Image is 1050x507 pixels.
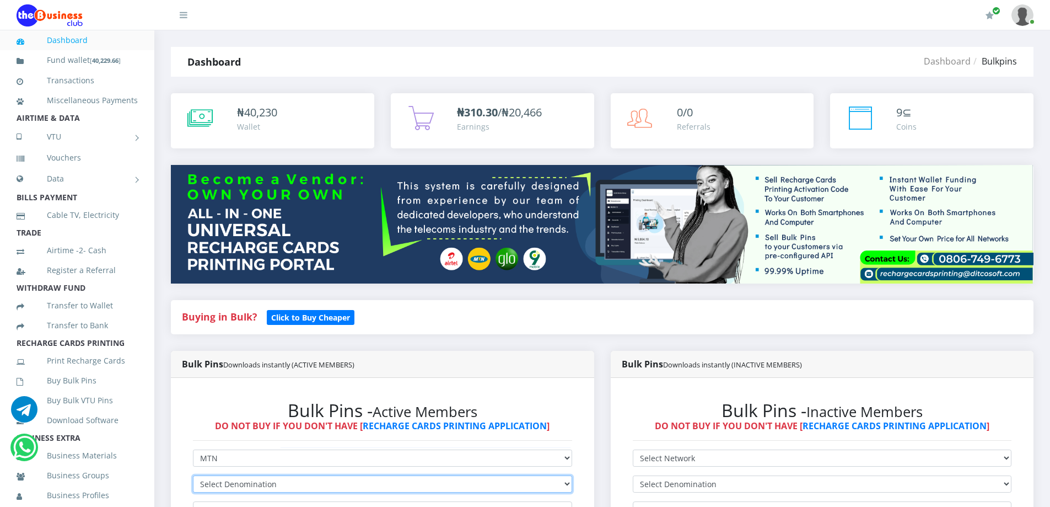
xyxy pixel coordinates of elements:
img: multitenant_rcp.png [171,165,1033,284]
li: Bulkpins [971,55,1017,68]
a: Register a Referral [17,258,138,283]
span: 0/0 [677,105,693,120]
strong: Buying in Bulk? [182,310,257,323]
i: Renew/Upgrade Subscription [986,11,994,20]
span: 9 [896,105,902,120]
a: Business Groups [17,463,138,488]
b: 40,229.66 [92,56,119,65]
strong: DO NOT BUY IF YOU DON'T HAVE [ ] [655,420,989,432]
div: Referrals [677,121,710,132]
div: ⊆ [896,104,917,121]
a: VTU [17,123,138,151]
div: ₦ [237,104,277,121]
div: Wallet [237,121,277,132]
a: Transfer to Bank [17,313,138,338]
b: Click to Buy Cheaper [271,312,350,323]
a: Click to Buy Cheaper [267,310,354,323]
small: [ ] [90,56,121,65]
strong: Dashboard [187,55,241,68]
img: User [1011,4,1033,26]
a: Data [17,165,138,193]
a: ₦40,230 Wallet [171,93,374,148]
div: Earnings [457,121,542,132]
h2: Bulk Pins - [193,400,572,421]
a: ₦310.30/₦20,466 Earnings [391,93,594,148]
a: Print Recharge Cards [17,348,138,373]
span: Renew/Upgrade Subscription [992,7,1000,15]
a: Download Software [17,408,138,433]
img: Logo [17,4,83,26]
h2: Bulk Pins - [633,400,1012,421]
a: Airtime -2- Cash [17,238,138,263]
a: Dashboard [17,28,138,53]
a: RECHARGE CARDS PRINTING APPLICATION [803,420,987,432]
a: Business Materials [17,443,138,468]
span: 40,230 [244,105,277,120]
strong: DO NOT BUY IF YOU DON'T HAVE [ ] [215,420,550,432]
b: ₦310.30 [457,105,498,120]
a: RECHARGE CARDS PRINTING APPLICATION [363,420,547,432]
a: Fund wallet[40,229.66] [17,47,138,73]
a: Buy Bulk VTU Pins [17,388,138,413]
a: Miscellaneous Payments [17,88,138,113]
a: Buy Bulk Pins [17,368,138,393]
small: Active Members [373,402,477,421]
a: Chat for support [13,442,36,461]
div: Coins [896,121,917,132]
small: Inactive Members [806,402,923,421]
a: Chat for support [11,404,37,423]
small: Downloads instantly (ACTIVE MEMBERS) [223,360,354,370]
strong: Bulk Pins [622,358,802,370]
span: /₦20,466 [457,105,542,120]
a: Transactions [17,68,138,93]
a: Cable TV, Electricity [17,202,138,228]
small: Downloads instantly (INACTIVE MEMBERS) [663,360,802,370]
a: Dashboard [924,55,971,67]
a: Transfer to Wallet [17,293,138,318]
strong: Bulk Pins [182,358,354,370]
a: 0/0 Referrals [611,93,814,148]
a: Vouchers [17,145,138,170]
